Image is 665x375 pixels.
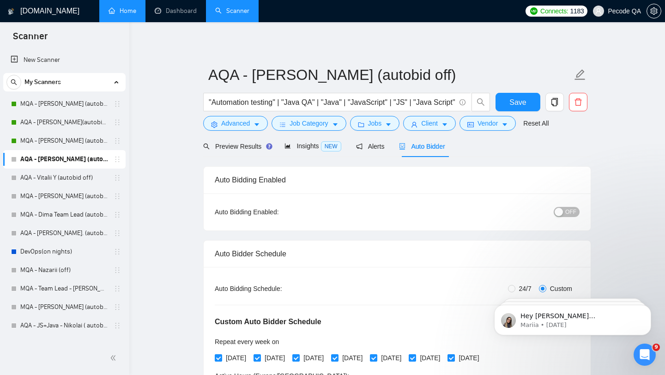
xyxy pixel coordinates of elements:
[221,118,250,128] span: Advanced
[114,266,121,274] span: holder
[20,224,108,242] a: AQA - [PERSON_NAME]. (autobid off day)
[203,116,268,131] button: settingAdvancedcaret-down
[6,75,21,90] button: search
[459,99,465,105] span: info-circle
[114,340,121,348] span: holder
[20,261,108,279] a: MQA - Nazarii (off)
[215,167,580,193] div: Auto Bidding Enabled
[358,121,364,128] span: folder
[24,73,61,91] span: My Scanners
[515,284,535,294] span: 24/7
[114,137,121,145] span: holder
[215,284,336,294] div: Auto Bidding Schedule:
[20,169,108,187] a: AQA - Vitalii Y (autobid off)
[455,353,483,363] span: [DATE]
[261,353,289,363] span: [DATE]
[8,4,14,19] img: logo
[114,285,121,292] span: holder
[254,121,260,128] span: caret-down
[211,121,218,128] span: setting
[3,51,126,69] li: New Scanner
[203,143,210,150] span: search
[647,4,661,18] button: setting
[215,241,580,267] div: Auto Bidder Schedule
[411,121,417,128] span: user
[377,353,405,363] span: [DATE]
[6,30,55,49] span: Scanner
[11,51,118,69] a: New Scanner
[545,93,564,111] button: copy
[114,230,121,237] span: holder
[647,7,661,15] span: setting
[467,121,474,128] span: idcard
[647,7,661,15] a: setting
[109,7,136,15] a: homeHome
[546,98,563,106] span: copy
[569,93,587,111] button: delete
[20,279,108,298] a: MQA - Team Lead - [PERSON_NAME] (autobid night off) (28.03)
[569,98,587,106] span: delete
[565,207,576,217] span: OFF
[20,132,108,150] a: MQA - [PERSON_NAME] (autobid on)
[208,63,572,86] input: Scanner name...
[332,121,339,128] span: caret-down
[321,141,341,151] span: NEW
[480,285,665,350] iframe: Intercom notifications message
[385,121,392,128] span: caret-down
[339,353,366,363] span: [DATE]
[399,143,445,150] span: Auto Bidder
[114,248,121,255] span: holder
[110,353,119,363] span: double-left
[570,6,584,16] span: 1183
[421,118,438,128] span: Client
[20,187,108,206] a: MQA - [PERSON_NAME] (autobid off )
[20,298,108,316] a: MQA - [PERSON_NAME] (autobid off)
[114,322,121,329] span: holder
[403,116,456,131] button: userClientcaret-down
[540,6,568,16] span: Connects:
[222,353,250,363] span: [DATE]
[546,284,576,294] span: Custom
[155,7,197,15] a: dashboardDashboard
[7,79,21,85] span: search
[350,116,400,131] button: folderJobscaret-down
[272,116,346,131] button: barsJob Categorycaret-down
[459,116,516,131] button: idcardVendorcaret-down
[284,142,341,150] span: Insights
[530,7,538,15] img: upwork-logo.png
[114,193,121,200] span: holder
[595,8,602,14] span: user
[20,335,108,353] a: AQA - Team Lead - [PERSON_NAME] (off)
[215,7,249,15] a: searchScanner
[509,97,526,108] span: Save
[215,338,279,345] span: Repeat every week on
[284,143,291,149] span: area-chart
[472,98,490,106] span: search
[279,121,286,128] span: bars
[209,97,455,108] input: Search Freelance Jobs...
[356,143,385,150] span: Alerts
[215,207,336,217] div: Auto Bidding Enabled:
[20,113,108,132] a: AQA - [PERSON_NAME](autobid on) (Copy of Polina's)
[472,93,490,111] button: search
[356,143,363,150] span: notification
[574,69,586,81] span: edit
[114,156,121,163] span: holder
[478,118,498,128] span: Vendor
[496,93,540,111] button: Save
[114,100,121,108] span: holder
[441,121,448,128] span: caret-down
[653,344,660,351] span: 9
[368,118,382,128] span: Jobs
[634,344,656,366] iframe: Intercom live chat
[20,150,108,169] a: AQA - [PERSON_NAME] (autobid off)
[114,174,121,181] span: holder
[502,121,508,128] span: caret-down
[300,353,327,363] span: [DATE]
[114,211,121,218] span: holder
[114,303,121,311] span: holder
